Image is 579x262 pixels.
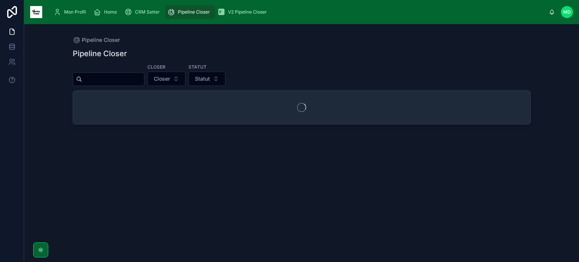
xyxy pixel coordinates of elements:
span: CRM Setter [135,9,160,15]
button: Select Button [188,72,225,86]
a: CRM Setter [122,5,165,19]
span: V2 Pipeline Closer [228,9,267,15]
span: Pipeline Closer [82,36,120,44]
label: Closer [147,63,165,70]
a: V2 Pipeline Closer [215,5,272,19]
button: Select Button [147,72,185,86]
span: Mon Profil [64,9,86,15]
a: Mon Profil [51,5,91,19]
img: App logo [30,6,42,18]
div: scrollable content [48,4,549,20]
span: Statut [195,75,210,83]
span: Pipeline Closer [178,9,210,15]
h1: Pipeline Closer [73,48,127,59]
label: Statut [188,63,207,70]
span: Closer [154,75,170,83]
span: Home [104,9,117,15]
a: Home [91,5,122,19]
a: Pipeline Closer [165,5,215,19]
span: MD [563,9,571,15]
a: Pipeline Closer [73,36,120,44]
